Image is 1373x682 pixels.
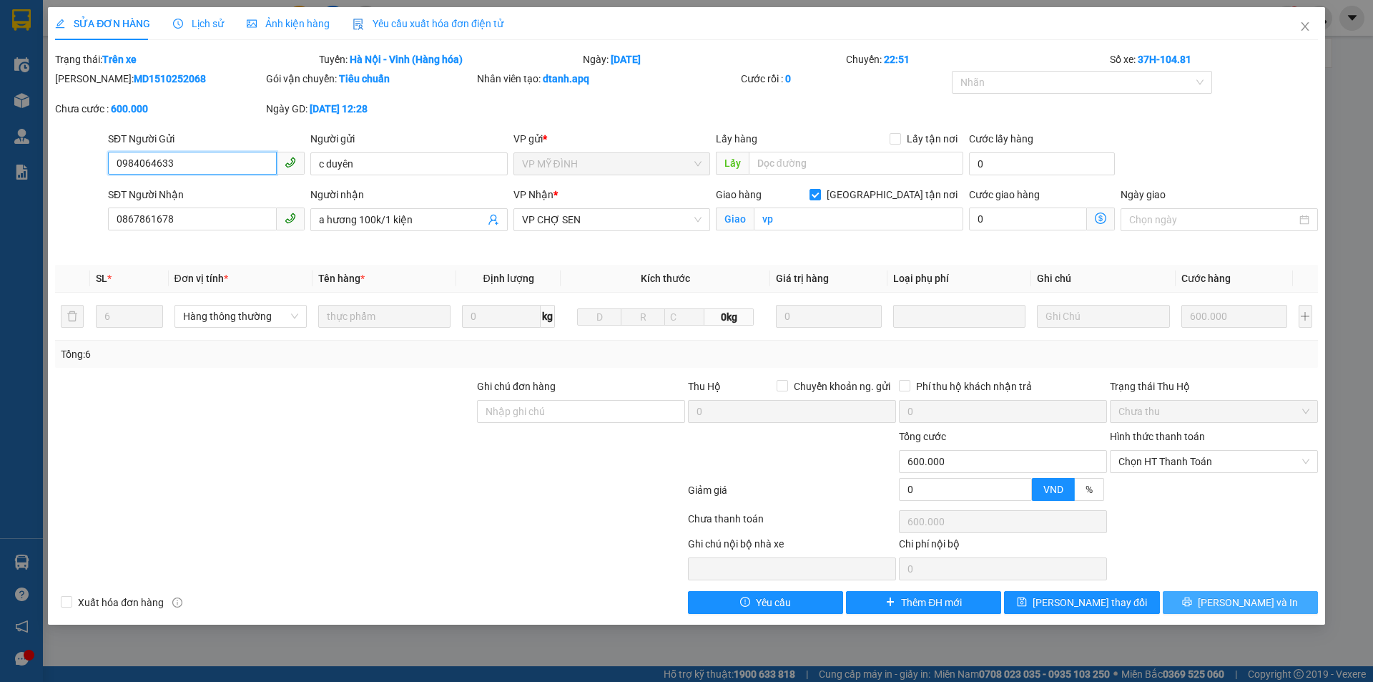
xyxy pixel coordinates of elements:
span: Lấy hàng [716,133,757,145]
span: Đơn vị tính [174,273,228,284]
span: Yêu cầu xuất hóa đơn điện tử [353,18,503,29]
span: info-circle [172,598,182,608]
input: Giao tận nơi [754,208,963,230]
span: Giao hàng [716,189,762,200]
span: edit [55,19,65,29]
input: Dọc đường [749,152,963,175]
div: Trạng thái: [54,52,318,67]
div: Giảm giá [686,482,897,507]
span: save [1017,597,1027,608]
span: [GEOGRAPHIC_DATA], [GEOGRAPHIC_DATA] ↔ [GEOGRAPHIC_DATA] [22,61,128,109]
img: logo [7,77,20,148]
span: VP Nhận [513,189,553,200]
span: kg [541,305,555,328]
strong: CHUYỂN PHÁT NHANH AN PHÚ QUÝ [24,11,127,58]
div: Chưa cước : [55,101,263,117]
span: Xuất hóa đơn hàng [72,595,169,610]
button: printer[PERSON_NAME] và In [1163,591,1318,614]
input: Cước giao hàng [969,208,1087,230]
img: icon [353,19,364,30]
label: Ngày giao [1121,189,1166,200]
span: Giao [716,208,754,230]
b: Tiêu chuẩn [339,73,390,84]
span: Thu Hộ [688,381,721,392]
span: plus [885,597,895,608]
span: Thêm ĐH mới [901,595,962,610]
div: Chi phí nội bộ [899,536,1107,557]
span: phone [285,157,296,168]
div: SĐT Người Nhận [108,187,305,203]
input: VD: Bàn, Ghế [318,305,451,328]
span: [PERSON_NAME] và In [1198,595,1298,610]
b: 37H-104.81 [1138,54,1191,65]
input: 0 [776,305,882,328]
input: Ghi chú đơn hàng [477,400,685,423]
span: VND [1043,484,1063,495]
span: Giá trị hàng [776,273,829,284]
span: Chọn HT Thanh Toán [1118,451,1309,472]
span: clock-circle [173,19,183,29]
input: R [621,308,665,326]
div: VP gửi [513,131,710,147]
span: Lịch sử [173,18,224,29]
span: user-add [488,214,499,225]
div: Người gửi [310,131,507,147]
span: Lấy [716,152,749,175]
button: delete [61,305,84,328]
div: Nhân viên tạo: [477,71,738,87]
span: Tên hàng [318,273,365,284]
span: close [1299,21,1311,32]
span: Tổng cước [899,431,946,442]
label: Cước lấy hàng [969,133,1033,145]
label: Ghi chú đơn hàng [477,381,556,392]
input: C [664,308,704,326]
span: printer [1182,597,1192,608]
button: plusThêm ĐH mới [846,591,1001,614]
button: Close [1285,7,1325,47]
span: Cước hàng [1181,273,1231,284]
b: [DATE] 12:28 [310,103,368,115]
span: phone [285,213,296,224]
div: Ngày GD: [266,101,474,117]
button: exclamation-circleYêu cầu [688,591,843,614]
b: Hà Nội - Vinh (Hàng hóa) [350,54,463,65]
button: plus [1299,305,1312,328]
span: 0kg [704,308,753,326]
input: Ngày giao [1129,212,1296,228]
span: [GEOGRAPHIC_DATA] tận nơi [821,187,963,203]
span: SL [96,273,107,284]
div: Gói vận chuyển: [266,71,474,87]
div: Cước rồi : [741,71,949,87]
span: Yêu cầu [756,595,791,610]
span: picture [247,19,257,29]
span: Định lượng [483,273,533,284]
div: Tổng: 6 [61,346,530,362]
div: Người nhận [310,187,507,203]
div: Ghi chú nội bộ nhà xe [688,536,896,557]
b: MD1510252068 [134,73,206,84]
div: Chưa thanh toán [686,511,897,536]
span: Hàng thông thường [183,306,298,327]
div: Số xe: [1108,52,1319,67]
span: Chưa thu [1118,401,1309,422]
th: Loại phụ phí [887,265,1031,293]
span: exclamation-circle [740,597,750,608]
button: save[PERSON_NAME] thay đổi [1004,591,1159,614]
b: 0 [785,73,791,84]
b: Trên xe [102,54,137,65]
span: % [1086,484,1093,495]
b: 22:51 [884,54,910,65]
b: dtanh.apq [543,73,589,84]
div: Trạng thái Thu Hộ [1110,379,1318,394]
span: VP CHỢ SEN [522,209,702,230]
b: 600.000 [111,103,148,115]
label: Hình thức thanh toán [1110,431,1205,442]
b: [DATE] [611,54,641,65]
input: Cước lấy hàng [969,152,1115,175]
div: SĐT Người Gửi [108,131,305,147]
div: Tuyến: [318,52,581,67]
input: 0 [1181,305,1288,328]
span: Ảnh kiện hàng [247,18,330,29]
div: Chuyến: [845,52,1108,67]
span: VP MỸ ĐÌNH [522,153,702,175]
